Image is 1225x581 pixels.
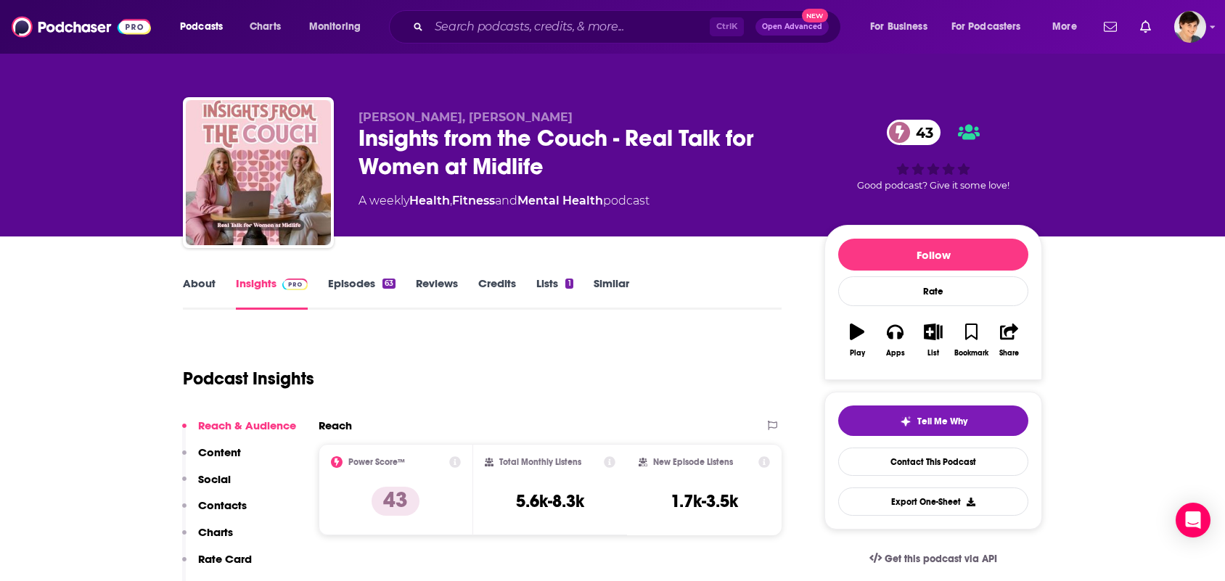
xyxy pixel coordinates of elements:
[198,552,252,566] p: Rate Card
[876,314,914,366] button: Apps
[1098,15,1123,39] a: Show notifications dropdown
[183,276,216,310] a: About
[858,541,1009,577] a: Get this podcast via API
[416,276,458,310] a: Reviews
[250,17,281,37] span: Charts
[1052,17,1077,37] span: More
[1134,15,1157,39] a: Show notifications dropdown
[182,498,247,525] button: Contacts
[710,17,744,36] span: Ctrl K
[348,457,405,467] h2: Power Score™
[170,15,242,38] button: open menu
[927,349,939,358] div: List
[1176,503,1210,537] div: Open Intercom Messenger
[850,349,865,358] div: Play
[991,314,1028,366] button: Share
[429,15,710,38] input: Search podcasts, credits, & more...
[671,490,738,512] h3: 1.7k-3.5k
[182,472,231,499] button: Social
[403,10,855,44] div: Search podcasts, credits, & more...
[319,419,352,432] h2: Reach
[838,314,876,366] button: Play
[1174,11,1206,43] span: Logged in as bethwouldknow
[409,194,450,207] a: Health
[450,194,452,207] span: ,
[870,17,927,37] span: For Business
[838,276,1028,306] div: Rate
[886,349,905,358] div: Apps
[1174,11,1206,43] button: Show profile menu
[198,525,233,539] p: Charts
[183,368,314,390] h1: Podcast Insights
[182,552,252,579] button: Rate Card
[182,445,241,472] button: Content
[565,279,573,289] div: 1
[802,9,828,22] span: New
[182,419,296,445] button: Reach & Audience
[372,487,419,516] p: 43
[1174,11,1206,43] img: User Profile
[917,416,967,427] span: Tell Me Why
[952,314,990,366] button: Bookmark
[838,239,1028,271] button: Follow
[838,487,1028,516] button: Export One-Sheet
[954,349,988,358] div: Bookmark
[762,23,822,30] span: Open Advanced
[516,490,584,512] h3: 5.6k-8.3k
[495,194,517,207] span: and
[838,405,1028,436] button: tell me why sparkleTell Me Why
[198,472,231,486] p: Social
[240,15,290,38] a: Charts
[359,192,650,210] div: A weekly podcast
[198,498,247,512] p: Contacts
[824,110,1042,200] div: 43Good podcast? Give it some love!
[536,276,573,310] a: Lists1
[382,279,396,289] div: 63
[359,110,573,124] span: [PERSON_NAME], [PERSON_NAME]
[282,279,308,290] img: Podchaser Pro
[901,120,941,145] span: 43
[180,17,223,37] span: Podcasts
[755,18,829,36] button: Open AdvancedNew
[299,15,380,38] button: open menu
[478,276,516,310] a: Credits
[887,120,941,145] a: 43
[914,314,952,366] button: List
[942,15,1042,38] button: open menu
[12,13,151,41] img: Podchaser - Follow, Share and Rate Podcasts
[951,17,1021,37] span: For Podcasters
[857,180,1009,191] span: Good podcast? Give it some love!
[328,276,396,310] a: Episodes63
[452,194,495,207] a: Fitness
[653,457,733,467] h2: New Episode Listens
[186,100,331,245] img: Insights from the Couch - Real Talk for Women at Midlife
[999,349,1019,358] div: Share
[838,448,1028,476] a: Contact This Podcast
[885,553,997,565] span: Get this podcast via API
[182,525,233,552] button: Charts
[860,15,946,38] button: open menu
[198,445,241,459] p: Content
[594,276,629,310] a: Similar
[1042,15,1095,38] button: open menu
[900,416,911,427] img: tell me why sparkle
[499,457,581,467] h2: Total Monthly Listens
[236,276,308,310] a: InsightsPodchaser Pro
[517,194,603,207] a: Mental Health
[309,17,361,37] span: Monitoring
[198,419,296,432] p: Reach & Audience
